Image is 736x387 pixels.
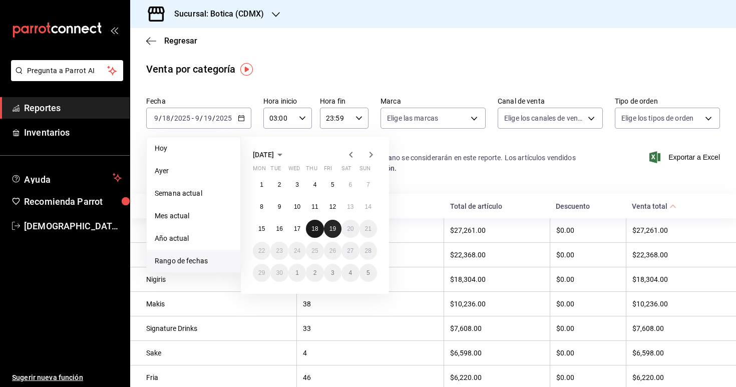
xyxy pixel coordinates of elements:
[162,114,171,122] input: --
[276,269,282,276] abbr: September 30, 2025
[155,188,232,199] span: Semana actual
[331,269,334,276] abbr: October 3, 2025
[365,203,372,210] abbr: September 14, 2025
[324,242,341,260] button: September 26, 2025
[288,198,306,216] button: September 10, 2025
[313,269,317,276] abbr: October 2, 2025
[288,176,306,194] button: September 3, 2025
[203,114,212,122] input: --
[295,181,299,188] abbr: September 3, 2025
[278,203,281,210] abbr: September 9, 2025
[306,165,317,176] abbr: Thursday
[320,98,369,105] label: Hora fin
[556,202,620,210] div: Descuento
[303,324,438,332] div: 33
[556,226,620,234] div: $0.00
[498,98,603,105] label: Canal de venta
[12,372,122,383] span: Sugerir nueva función
[632,275,720,283] div: $18,304.00
[253,151,274,159] span: [DATE]
[260,203,263,210] abbr: September 8, 2025
[270,264,288,282] button: September 30, 2025
[632,251,720,259] div: $22,368.00
[258,247,265,254] abbr: September 22, 2025
[154,114,159,122] input: --
[324,264,341,282] button: October 3, 2025
[381,98,486,105] label: Marca
[341,264,359,282] button: October 4, 2025
[556,373,620,381] div: $0.00
[331,181,334,188] abbr: September 5, 2025
[288,220,306,238] button: September 17, 2025
[306,176,323,194] button: September 4, 2025
[365,247,372,254] abbr: September 28, 2025
[306,242,323,260] button: September 25, 2025
[348,181,352,188] abbr: September 6, 2025
[146,324,290,332] div: Signature Drinks
[276,225,282,232] abbr: September 16, 2025
[166,8,264,20] h3: Sucursal: Botica (CDMX)
[366,181,370,188] abbr: September 7, 2025
[195,114,200,122] input: --
[359,165,371,176] abbr: Sunday
[155,211,232,221] span: Mes actual
[278,181,281,188] abbr: September 2, 2025
[24,195,122,208] span: Recomienda Parrot
[164,36,197,46] span: Regresar
[270,220,288,238] button: September 16, 2025
[632,202,676,210] span: Venta total
[258,225,265,232] abbr: September 15, 2025
[258,269,265,276] abbr: September 29, 2025
[306,198,323,216] button: September 11, 2025
[253,149,286,161] button: [DATE]
[324,176,341,194] button: September 5, 2025
[450,251,543,259] div: $22,368.00
[450,202,544,210] div: Total de artículo
[450,226,543,234] div: $27,261.00
[341,165,351,176] abbr: Saturday
[159,114,162,122] span: /
[329,225,336,232] abbr: September 19, 2025
[294,203,300,210] abbr: September 10, 2025
[155,233,232,244] span: Año actual
[174,114,191,122] input: ----
[347,203,353,210] abbr: September 13, 2025
[270,165,280,176] abbr: Tuesday
[24,101,122,115] span: Reportes
[295,269,299,276] abbr: October 1, 2025
[341,220,359,238] button: September 20, 2025
[303,349,438,357] div: 4
[450,275,543,283] div: $18,304.00
[621,113,693,123] span: Elige los tipos de orden
[263,98,312,105] label: Hora inicio
[11,60,123,81] button: Pregunta a Parrot AI
[306,264,323,282] button: October 2, 2025
[276,247,282,254] abbr: September 23, 2025
[171,114,174,122] span: /
[359,220,377,238] button: September 21, 2025
[387,113,438,123] span: Elige las marcas
[556,275,620,283] div: $0.00
[155,166,232,176] span: Ayer
[632,349,720,357] div: $6,598.00
[324,165,332,176] abbr: Friday
[359,198,377,216] button: September 14, 2025
[253,198,270,216] button: September 8, 2025
[504,113,584,123] span: Elige los canales de venta
[270,176,288,194] button: September 2, 2025
[146,36,197,46] button: Regresar
[260,181,263,188] abbr: September 1, 2025
[7,73,123,83] a: Pregunta a Parrot AI
[450,300,543,308] div: $10,236.00
[632,226,720,234] div: $27,261.00
[146,62,236,77] div: Venta por categoría
[253,176,270,194] button: September 1, 2025
[24,172,109,184] span: Ayuda
[240,63,253,76] img: Tooltip marker
[556,300,620,308] div: $0.00
[615,98,720,105] label: Tipo de orden
[450,349,543,357] div: $6,598.00
[632,373,720,381] div: $6,220.00
[253,264,270,282] button: September 29, 2025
